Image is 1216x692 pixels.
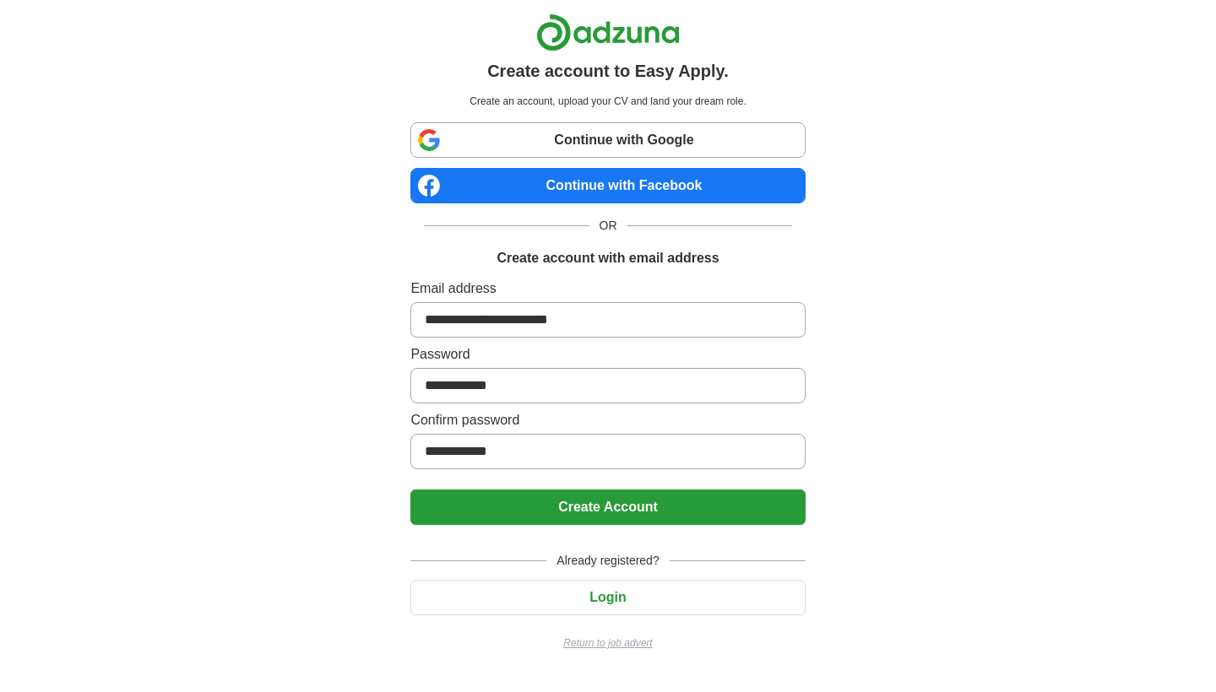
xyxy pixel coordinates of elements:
a: Continue with Facebook [410,168,805,203]
p: Create an account, upload your CV and land your dream role. [414,94,801,109]
label: Password [410,344,805,365]
span: OR [589,217,627,235]
a: Login [410,590,805,604]
h1: Create account to Easy Apply. [487,58,729,84]
h1: Create account with email address [497,248,719,268]
img: Adzuna logo [536,14,680,51]
a: Return to job advert [410,635,805,651]
span: Already registered? [546,552,669,570]
a: Continue with Google [410,122,805,158]
button: Login [410,580,805,615]
label: Email address [410,278,805,299]
label: Confirm password [410,410,805,430]
button: Create Account [410,489,805,525]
